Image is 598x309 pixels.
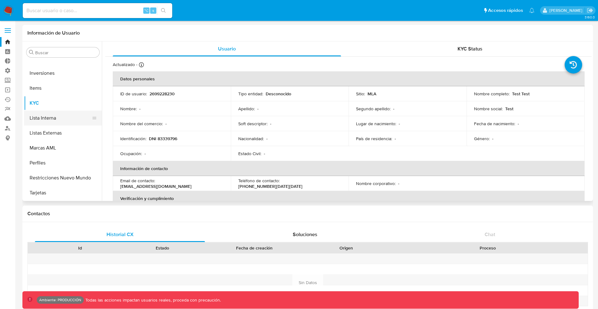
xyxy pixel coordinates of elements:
h1: Contactos [27,211,588,217]
input: Buscar [35,50,97,55]
p: - [139,106,140,112]
p: Nacionalidad : [238,136,264,141]
p: - [145,151,146,156]
p: [EMAIL_ADDRESS][DOMAIN_NAME] [120,183,192,189]
span: Soluciones [293,231,317,238]
div: Estado [126,245,199,251]
p: - [398,181,399,186]
button: Restricciones Nuevo Mundo [24,170,102,185]
p: Apellido : [238,106,255,112]
p: Ambiente: PRODUCCIÓN [39,299,81,301]
p: MLA [368,91,376,97]
a: Notificaciones [529,8,534,13]
p: Test Test [512,91,529,97]
p: franco.barberis@mercadolibre.com [549,7,585,13]
button: search-icon [157,6,170,15]
p: - [165,121,167,126]
button: KYC [24,96,102,111]
p: Teléfono de contacto : [238,178,280,183]
p: Desconocido [266,91,291,97]
span: Historial CX [107,231,134,238]
h1: Información de Usuario [27,30,80,36]
p: Segundo apellido : [356,106,391,112]
p: - [266,136,268,141]
p: ID de usuario : [120,91,147,97]
p: Lugar de nacimiento : [356,121,396,126]
input: Buscar usuario o caso... [23,7,172,15]
div: Fecha de creación [208,245,300,251]
button: Lista Interna [24,111,97,126]
p: Actualizado - [113,62,137,68]
th: Información de contacto [113,161,585,176]
span: ⌥ [144,7,149,13]
p: Nombre : [120,106,137,112]
span: Accesos rápidos [488,7,523,14]
p: Fecha de nacimiento : [474,121,515,126]
p: Tipo entidad : [238,91,263,97]
button: Tarjetas [24,185,102,200]
p: Sitio : [356,91,365,97]
button: Perfiles [24,155,102,170]
p: País de residencia : [356,136,392,141]
button: Inversiones [24,66,102,81]
p: - [399,121,400,126]
p: - [264,151,265,156]
button: Buscar [29,50,34,55]
p: - [492,136,493,141]
p: - [393,106,394,112]
p: Email de contacto : [120,178,155,183]
div: Origen [309,245,383,251]
button: Items [24,81,102,96]
p: - [518,121,519,126]
p: Identificación : [120,136,146,141]
button: Listas Externas [24,126,102,140]
p: - [270,121,271,126]
p: - [257,106,259,112]
p: 2699228230 [149,91,175,97]
div: Id [43,245,117,251]
a: Salir [587,7,593,14]
span: Chat [485,231,495,238]
p: Soft descriptor : [238,121,268,126]
button: Marcas AML [24,140,102,155]
p: Nombre corporativo : [356,181,396,186]
p: Género : [474,136,490,141]
p: Estado Civil : [238,151,261,156]
p: DNI 83339796 [149,136,177,141]
p: Nombre completo : [474,91,510,97]
th: Verificación y cumplimiento [113,191,585,206]
p: Nombre social : [474,106,503,112]
p: - [395,136,396,141]
p: Todas las acciones impactan usuarios reales, proceda con precaución. [84,297,221,303]
span: KYC Status [458,45,482,52]
p: Ocupación : [120,151,142,156]
span: s [152,7,154,13]
p: [PHONE_NUMBER][DATE][DATE] [238,183,302,189]
div: Proceso [392,245,583,251]
th: Datos personales [113,71,585,86]
p: Nombre del comercio : [120,121,163,126]
span: Usuario [218,45,236,52]
p: Test [505,106,513,112]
